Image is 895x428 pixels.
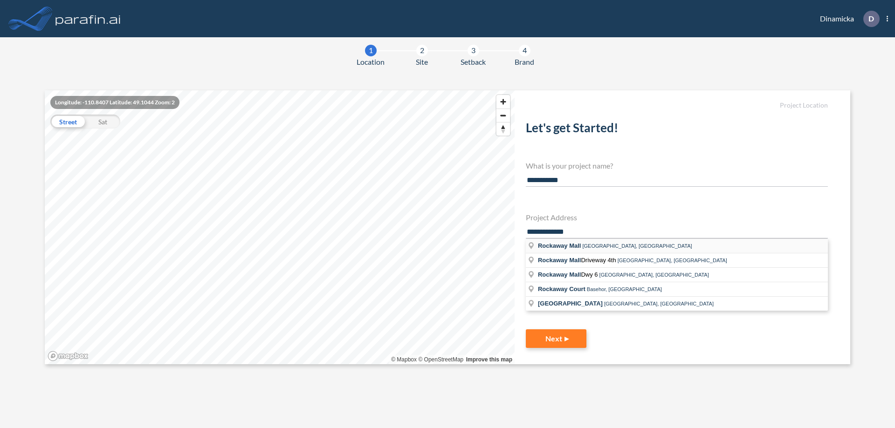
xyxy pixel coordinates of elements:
span: Reset bearing to north [496,122,510,136]
span: Rockaway Mall [538,271,581,278]
span: [GEOGRAPHIC_DATA] [538,300,603,307]
button: Next [526,329,586,348]
a: Improve this map [466,356,512,363]
div: Sat [85,115,120,129]
h5: Project Location [526,102,828,109]
h2: Let's get Started! [526,121,828,139]
span: Basehor, [GEOGRAPHIC_DATA] [587,286,662,292]
div: 4 [519,45,530,56]
h4: What is your project name? [526,161,828,170]
span: Site [416,56,428,68]
span: Brand [515,56,534,68]
a: Mapbox [391,356,417,363]
canvas: Map [45,90,515,364]
a: Mapbox homepage [48,351,89,361]
img: logo [54,9,123,28]
div: 1 [365,45,377,56]
p: D [868,14,874,23]
span: Driveway 4th [538,257,618,264]
span: Rockaway Mall [538,242,581,249]
div: Dinamicka [806,11,888,27]
span: [GEOGRAPHIC_DATA], [GEOGRAPHIC_DATA] [599,272,709,278]
span: Location [357,56,385,68]
h4: Project Address [526,213,828,222]
a: OpenStreetMap [418,356,463,363]
span: Rockaway Court [538,285,585,292]
span: Setback [461,56,486,68]
div: 3 [468,45,479,56]
span: [GEOGRAPHIC_DATA], [GEOGRAPHIC_DATA] [604,301,714,306]
button: Zoom in [496,95,510,109]
div: Longitude: -110.8407 Latitude: 49.1044 Zoom: 2 [50,96,179,109]
span: [GEOGRAPHIC_DATA], [GEOGRAPHIC_DATA] [582,243,692,249]
div: Street [50,115,85,129]
span: Dwy 6 [538,271,599,278]
button: Zoom out [496,109,510,122]
button: Reset bearing to north [496,122,510,136]
span: [GEOGRAPHIC_DATA], [GEOGRAPHIC_DATA] [618,258,727,263]
div: 2 [416,45,428,56]
span: Rockaway Mall [538,257,581,264]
